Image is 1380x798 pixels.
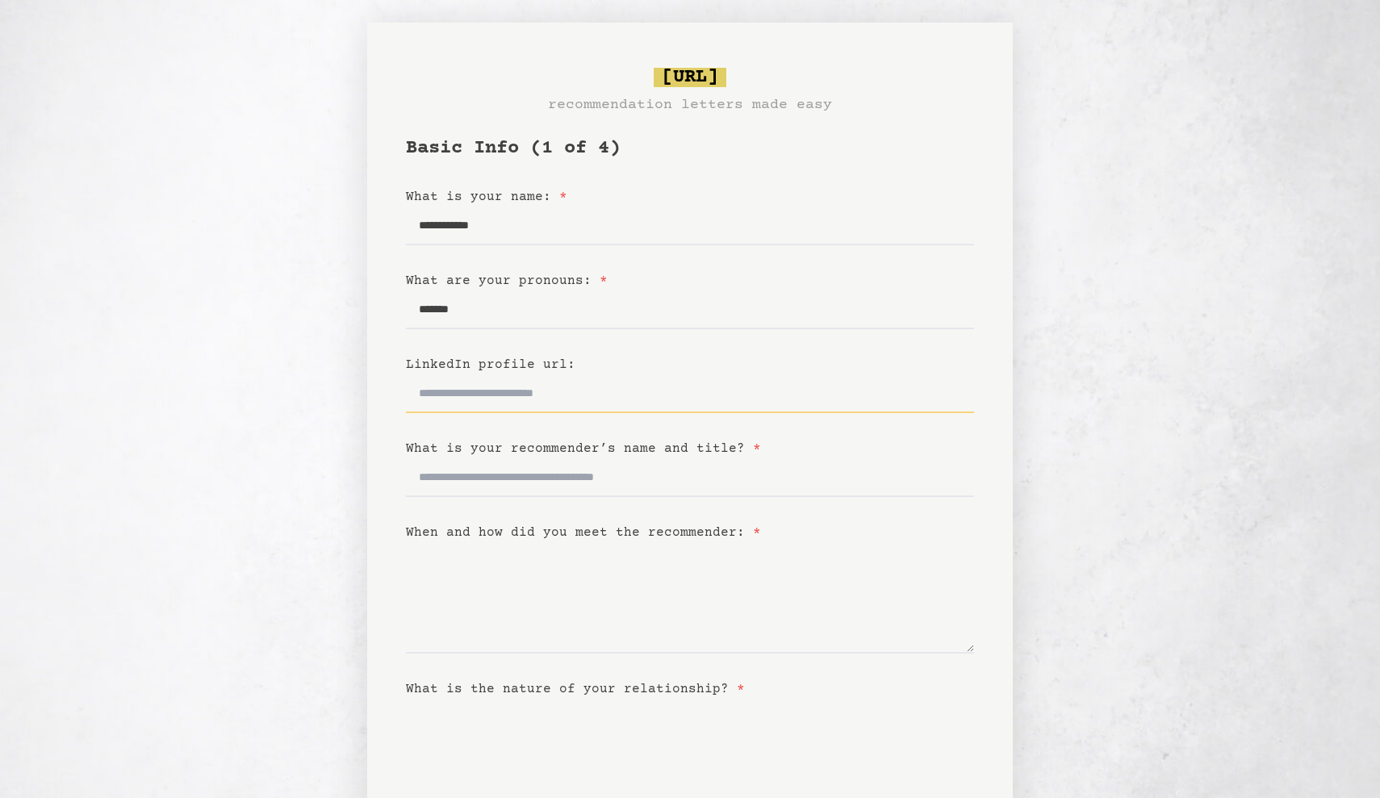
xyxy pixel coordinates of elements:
label: What are your pronouns: [406,274,608,288]
h3: recommendation letters made easy [548,94,832,116]
label: What is your recommender’s name and title? [406,441,761,456]
label: What is the nature of your relationship? [406,682,745,696]
label: What is your name: [406,190,567,204]
label: LinkedIn profile url: [406,357,575,372]
span: [URL] [654,68,726,87]
label: When and how did you meet the recommender: [406,525,761,540]
h1: Basic Info (1 of 4) [406,136,974,161]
